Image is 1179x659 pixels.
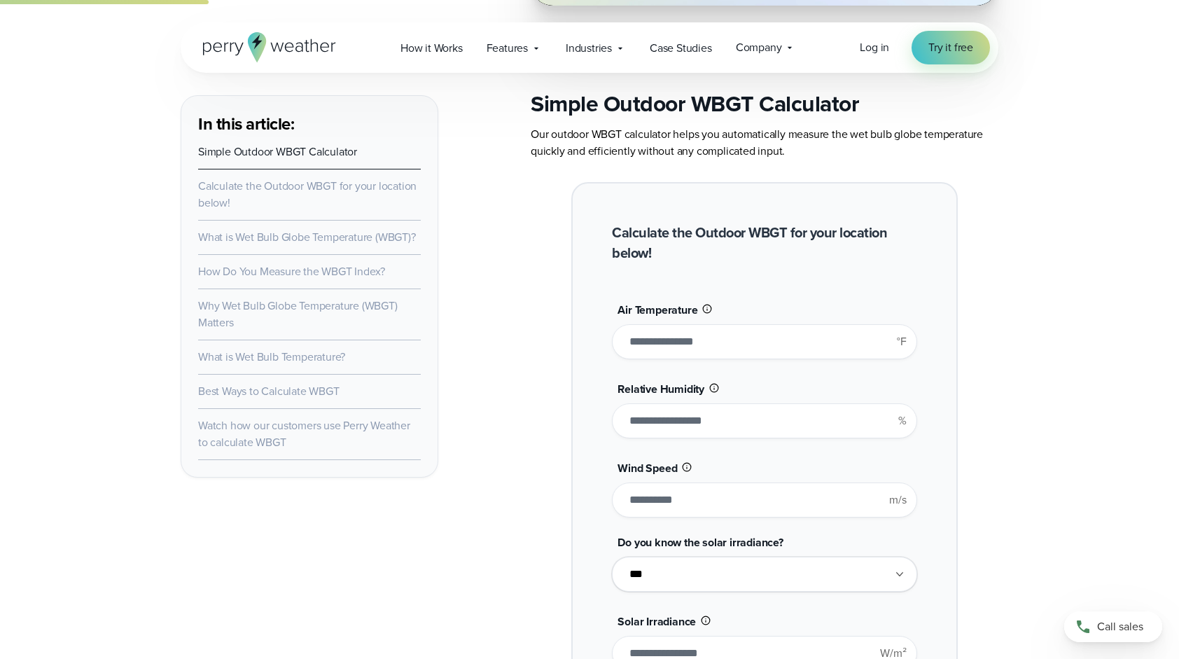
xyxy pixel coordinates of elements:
a: Calculate the Outdoor WBGT for your location below! [198,178,417,211]
span: Case Studies [650,40,712,57]
a: Why Wet Bulb Globe Temperature (WBGT) Matters [198,298,398,331]
span: Wind Speed [618,460,677,476]
a: Watch how our customers use Perry Weather to calculate WBGT [198,417,410,450]
span: Do you know the solar irradiance? [618,534,783,550]
span: Log in [860,39,889,55]
a: Simple Outdoor WBGT Calculator [198,144,357,160]
span: Solar Irradiance [618,613,696,630]
span: Try it free [928,39,973,56]
span: Relative Humidity [618,381,704,397]
span: Industries [566,40,612,57]
span: Company [736,39,782,56]
p: Our outdoor WBGT calculator helps you automatically measure the wet bulb globe temperature quickl... [531,126,998,160]
a: What is Wet Bulb Globe Temperature (WBGT)? [198,229,416,245]
a: What is Wet Bulb Temperature? [198,349,345,365]
span: How it Works [400,40,463,57]
a: How it Works [389,34,475,62]
a: Try it free [912,31,990,64]
a: Log in [860,39,889,56]
h2: Calculate the Outdoor WBGT for your location below! [612,223,916,263]
span: Air Temperature [618,302,697,318]
h3: In this article: [198,113,421,135]
span: Features [487,40,528,57]
h2: Simple Outdoor WBGT Calculator [531,90,998,118]
a: Case Studies [638,34,724,62]
a: Call sales [1064,611,1162,642]
span: Call sales [1097,618,1143,635]
a: Best Ways to Calculate WBGT [198,383,340,399]
a: How Do You Measure the WBGT Index? [198,263,385,279]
